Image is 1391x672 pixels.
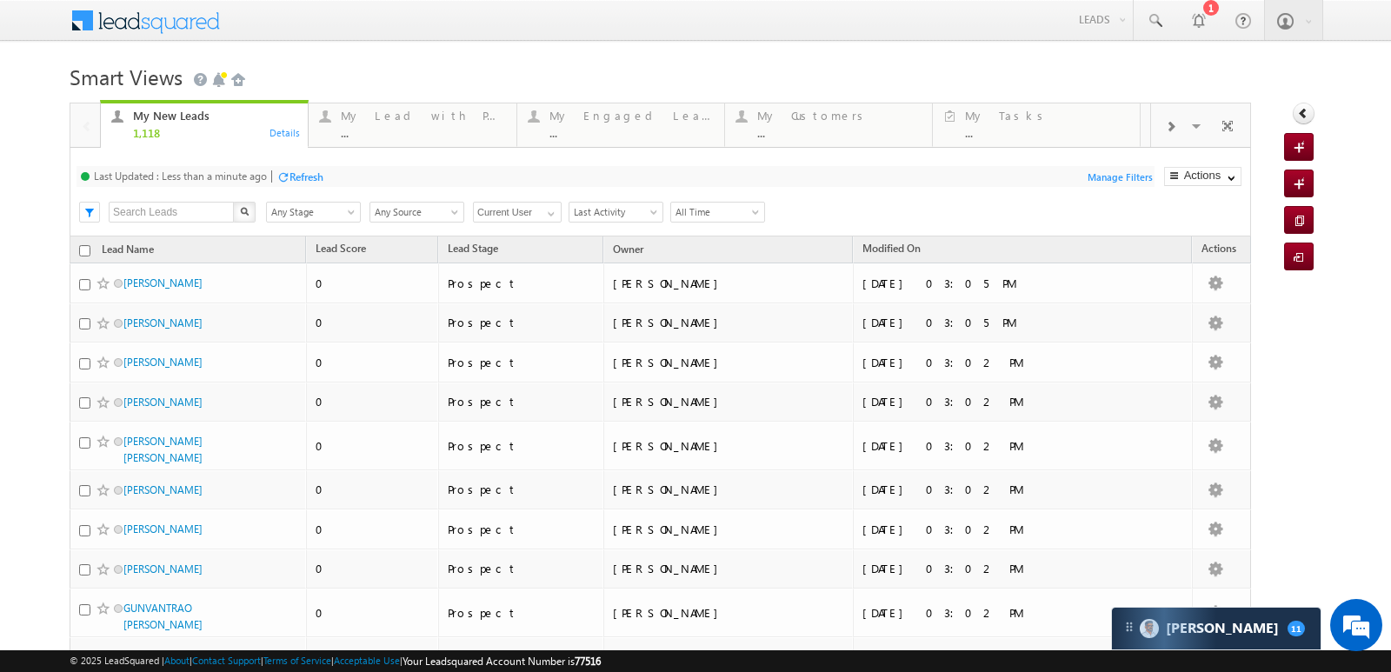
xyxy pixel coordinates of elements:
div: 0 [316,522,431,537]
a: Show All Items [538,203,560,220]
span: Your Leadsquared Account Number is [403,655,601,668]
div: Lead Source Filter [369,201,464,223]
div: [DATE] 03:02 PM [862,649,1101,664]
span: Lead Stage [448,242,498,255]
div: 0 [316,276,431,291]
div: 0 [316,561,431,576]
a: My Lead with Pending Tasks... [308,103,516,147]
span: Actions [1193,239,1245,262]
div: Prospect [448,438,596,454]
div: ... [965,126,1128,139]
span: Any Stage [267,204,355,220]
a: My Engaged Lead... [516,103,725,147]
a: [PERSON_NAME] [123,356,203,369]
span: 77516 [575,655,601,668]
a: My Tasks... [932,103,1140,147]
div: Prospect [448,522,596,537]
div: [PERSON_NAME] [613,482,845,497]
div: My Engaged Lead [549,109,714,123]
a: Last Activity [569,202,663,223]
div: ... [341,126,505,139]
div: 1,118 [133,126,297,139]
div: My New Leads [133,109,297,123]
div: Minimize live chat window [285,9,327,50]
div: [PERSON_NAME] [613,561,845,576]
span: Last Activity [569,204,657,220]
div: Prospect [448,355,596,370]
div: Manage Filters [1088,169,1166,185]
div: [DATE] 03:02 PM [862,355,1101,370]
img: d_60004797649_company_0_60004797649 [30,91,73,114]
div: 0 [316,394,431,409]
div: [DATE] 03:02 PM [862,605,1101,621]
span: 11 [1288,621,1305,636]
div: Details [269,124,302,140]
div: [PERSON_NAME] [613,522,845,537]
a: [PERSON_NAME] [123,276,203,289]
div: [PERSON_NAME] [613,276,845,291]
div: My Customers [757,109,922,123]
span: Owner [613,243,643,256]
span: Modified On [862,242,921,255]
div: Prospect [448,276,596,291]
a: Contact Support [192,655,261,666]
span: Smart Views [70,63,183,90]
a: Acceptable Use [334,655,400,666]
div: Prospect [448,605,596,621]
div: [DATE] 03:05 PM [862,315,1101,330]
div: [DATE] 03:02 PM [862,482,1101,497]
img: carter-drag [1122,620,1136,634]
div: Prospect [448,482,596,497]
div: ... [549,126,714,139]
div: 0 [316,355,431,370]
textarea: Type your message and hit 'Enter' [23,161,317,521]
span: © 2025 LeadSquared | | | | | [70,653,601,669]
div: My Lead with Pending Tasks [341,109,505,123]
a: [PERSON_NAME] [123,483,203,496]
a: All Time [670,202,765,223]
a: [PERSON_NAME] [123,562,203,576]
div: 0 [316,605,431,621]
a: About [164,655,190,666]
div: [DATE] 03:02 PM [862,561,1101,576]
div: 0 [316,482,431,497]
div: Prospect [448,394,596,409]
div: Prospect [448,315,596,330]
div: carter-dragCarter[PERSON_NAME]11 [1111,607,1321,650]
button: Actions [1164,167,1241,186]
div: Last Updated : Less than a minute ago [94,170,267,183]
div: ... [757,126,922,139]
div: [PERSON_NAME] [613,394,845,409]
div: My Tasks [965,109,1128,123]
a: Any Source [369,202,464,223]
a: My Customers... [724,103,933,147]
a: [PERSON_NAME] [123,522,203,536]
div: [DATE] 03:02 PM [862,522,1101,537]
div: 0 [316,438,431,454]
div: [PERSON_NAME] [613,605,845,621]
img: Search [240,207,249,216]
div: Chat with us now [90,91,292,114]
a: [PERSON_NAME] [PERSON_NAME] [123,435,203,464]
div: 0 [316,649,431,664]
a: [PERSON_NAME] [123,396,203,409]
div: [DATE] 03:05 PM [862,276,1101,291]
a: Modified On [854,239,929,262]
div: 0 [316,315,431,330]
div: [PERSON_NAME] [613,438,845,454]
input: Type to Search [473,202,562,223]
a: Manage Filters [1088,169,1153,183]
div: Lead Stage Filter [266,201,361,223]
a: My New Leads1,118Details [100,100,309,149]
div: Owner Filter [473,201,560,223]
div: Prospect [448,561,596,576]
a: Terms of Service [263,655,331,666]
a: [PERSON_NAME] [123,316,203,329]
input: Search Leads [109,202,235,223]
div: [PERSON_NAME] [613,315,845,330]
span: Any Source [370,204,458,220]
input: Check all records [79,245,90,256]
div: [PERSON_NAME] [613,649,845,664]
em: Start Chat [236,536,316,559]
div: [PERSON_NAME] [613,355,845,370]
